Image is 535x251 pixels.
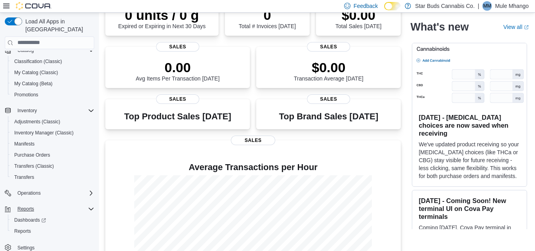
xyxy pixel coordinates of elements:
[11,161,57,171] a: Transfers (Classic)
[482,1,492,11] div: Mule Mhango
[2,45,97,56] button: Catalog
[419,140,520,180] p: We've updated product receiving so your [MEDICAL_DATA] choices (like THCa or CBG) stay visible fo...
[11,128,77,138] a: Inventory Manager (Classic)
[8,67,97,78] button: My Catalog (Classic)
[483,1,491,11] span: MM
[8,127,97,138] button: Inventory Manager (Classic)
[156,94,200,104] span: Sales
[14,152,50,158] span: Purchase Orders
[14,217,46,223] span: Dashboards
[14,106,94,115] span: Inventory
[410,21,468,33] h2: What's new
[524,25,529,30] svg: External link
[17,47,34,54] span: Catalog
[17,206,34,212] span: Reports
[503,24,529,30] a: View allExternal link
[8,172,97,183] button: Transfers
[478,1,480,11] p: |
[8,226,97,237] button: Reports
[279,112,378,121] h3: Top Brand Sales [DATE]
[14,174,34,180] span: Transfers
[294,59,364,75] p: $0.00
[14,228,31,234] span: Reports
[8,215,97,226] a: Dashboards
[14,188,44,198] button: Operations
[11,57,94,66] span: Classification (Classic)
[14,119,60,125] span: Adjustments (Classic)
[136,59,220,75] p: 0.00
[335,7,381,29] div: Total Sales [DATE]
[415,1,474,11] p: Star Buds Cannabis Co.
[11,139,38,149] a: Manifests
[14,69,58,76] span: My Catalog (Classic)
[384,2,401,10] input: Dark Mode
[8,161,97,172] button: Transfers (Classic)
[11,90,94,100] span: Promotions
[11,139,94,149] span: Manifests
[156,42,200,52] span: Sales
[307,42,350,52] span: Sales
[14,80,53,87] span: My Catalog (Beta)
[14,46,94,55] span: Catalog
[8,78,97,89] button: My Catalog (Beta)
[335,7,381,23] p: $0.00
[2,188,97,199] button: Operations
[14,188,94,198] span: Operations
[495,1,529,11] p: Mule Mhango
[294,59,364,82] div: Transaction Average [DATE]
[11,90,42,100] a: Promotions
[11,57,65,66] a: Classification (Classic)
[14,106,40,115] button: Inventory
[14,141,34,147] span: Manifests
[8,116,97,127] button: Adjustments (Classic)
[8,56,97,67] button: Classification (Classic)
[14,204,94,214] span: Reports
[11,215,94,225] span: Dashboards
[8,89,97,100] button: Promotions
[419,113,520,137] h3: [DATE] - [MEDICAL_DATA] choices are now saved when receiving
[14,204,37,214] button: Reports
[8,149,97,161] button: Purchase Orders
[11,161,94,171] span: Transfers (Classic)
[307,94,350,104] span: Sales
[112,163,394,172] h4: Average Transactions per Hour
[11,172,94,182] span: Transfers
[239,7,296,29] div: Total # Invoices [DATE]
[14,58,62,65] span: Classification (Classic)
[14,163,54,169] span: Transfers (Classic)
[354,2,378,10] span: Feedback
[17,107,37,114] span: Inventory
[11,226,94,236] span: Reports
[11,226,34,236] a: Reports
[2,105,97,116] button: Inventory
[384,10,385,11] span: Dark Mode
[14,92,38,98] span: Promotions
[17,190,41,196] span: Operations
[11,68,61,77] a: My Catalog (Classic)
[11,150,94,160] span: Purchase Orders
[118,7,206,23] p: 0 units / 0 g
[11,117,63,126] a: Adjustments (Classic)
[14,46,37,55] button: Catalog
[239,7,296,23] p: 0
[14,130,74,136] span: Inventory Manager (Classic)
[11,128,94,138] span: Inventory Manager (Classic)
[11,172,37,182] a: Transfers
[22,17,94,33] span: Load All Apps in [GEOGRAPHIC_DATA]
[2,203,97,215] button: Reports
[17,245,34,251] span: Settings
[8,138,97,149] button: Manifests
[11,215,49,225] a: Dashboards
[11,79,94,88] span: My Catalog (Beta)
[11,79,56,88] a: My Catalog (Beta)
[11,117,94,126] span: Adjustments (Classic)
[16,2,51,10] img: Cova
[419,197,520,220] h3: [DATE] - Coming Soon! New terminal UI on Cova Pay terminals
[118,7,206,29] div: Expired or Expiring in Next 30 Days
[11,68,94,77] span: My Catalog (Classic)
[231,136,275,145] span: Sales
[136,59,220,82] div: Avg Items Per Transaction [DATE]
[11,150,53,160] a: Purchase Orders
[124,112,231,121] h3: Top Product Sales [DATE]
